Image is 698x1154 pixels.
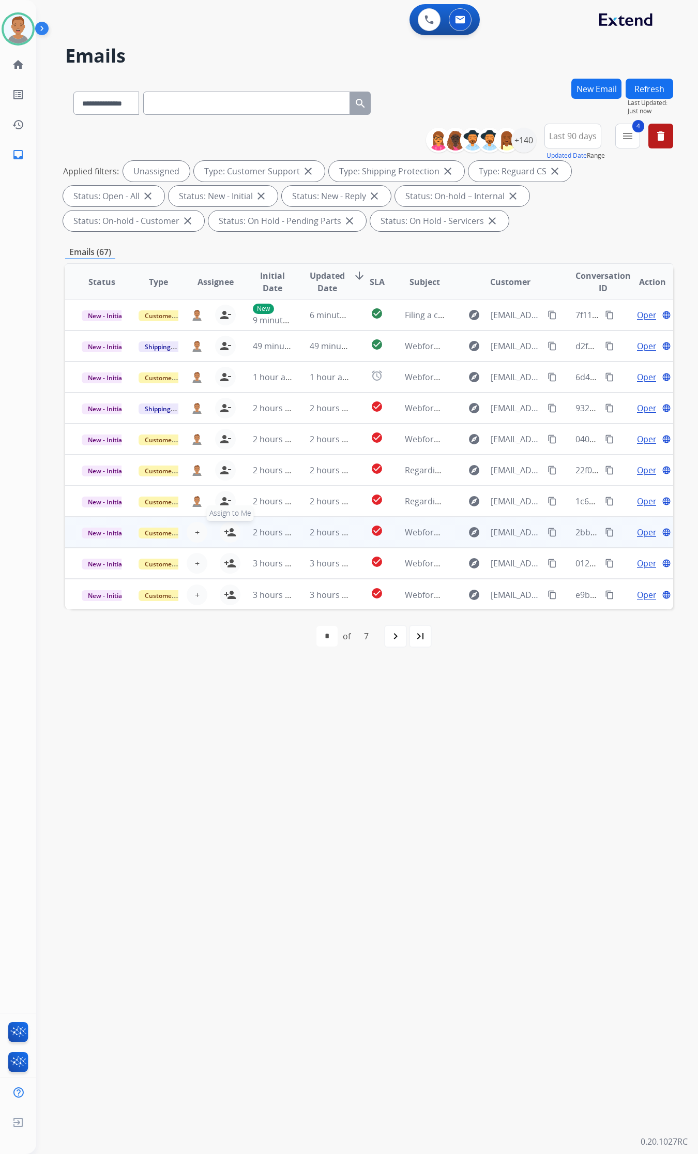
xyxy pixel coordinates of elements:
[632,120,644,132] span: 4
[370,276,385,288] span: SLA
[371,369,383,382] mat-icon: alarm
[65,246,115,259] p: Emails (67)
[662,590,671,600] mat-icon: language
[191,402,202,414] img: agent-avatar
[405,496,497,507] span: Regarding the furniture
[195,526,200,538] span: +
[12,58,24,71] mat-icon: home
[605,528,614,537] mat-icon: content_copy
[371,400,383,413] mat-icon: check_circle
[219,433,232,445] mat-icon: person_remove
[548,403,557,413] mat-icon: content_copy
[405,371,639,383] span: Webform from [EMAIL_ADDRESS][DOMAIN_NAME] on [DATE]
[548,559,557,568] mat-icon: content_copy
[310,589,356,601] span: 3 hours ago
[82,497,130,507] span: New - Initial
[616,264,673,300] th: Action
[139,497,206,507] span: Customer Support
[548,372,557,382] mat-icon: content_copy
[405,558,639,569] span: Webform from [EMAIL_ADDRESS][DOMAIN_NAME] on [DATE]
[191,371,202,383] img: agent-avatar
[82,372,130,383] span: New - Initial
[219,309,232,321] mat-icon: person_remove
[662,497,671,506] mat-icon: language
[662,310,671,320] mat-icon: language
[442,165,454,177] mat-icon: close
[82,559,130,569] span: New - Initial
[253,464,299,476] span: 2 hours ago
[219,495,232,507] mat-icon: person_remove
[198,276,234,288] span: Assignee
[468,464,480,476] mat-icon: explore
[548,590,557,600] mat-icon: content_copy
[219,340,232,352] mat-icon: person_remove
[139,528,206,538] span: Customer Support
[343,215,356,227] mat-icon: close
[343,630,351,642] div: of
[12,88,24,101] mat-icon: list_alt
[310,496,356,507] span: 2 hours ago
[491,589,542,601] span: [EMAIL_ADDRESS][DOMAIN_NAME]
[63,211,204,231] div: Status: On-hold - Customer
[187,522,207,543] button: +
[82,310,130,321] span: New - Initial
[371,556,383,568] mat-icon: check_circle
[547,152,587,160] button: Updated Date
[395,186,529,206] div: Status: On-hold – Internal
[194,161,325,182] div: Type: Customer Support
[662,403,671,413] mat-icon: language
[195,589,200,601] span: +
[139,372,206,383] span: Customer Support
[253,402,299,414] span: 2 hours ago
[63,165,119,177] p: Applied filters:
[310,340,370,352] span: 49 minutes ago
[544,124,601,148] button: Last 90 days
[637,309,658,321] span: Open
[191,309,202,321] img: agent-avatar
[329,161,464,182] div: Type: Shipping Protection
[142,190,154,202] mat-icon: close
[605,434,614,444] mat-icon: content_copy
[207,505,254,521] span: Assign to Me
[468,526,480,538] mat-icon: explore
[468,340,480,352] mat-icon: explore
[224,589,236,601] mat-icon: person_add
[405,589,639,601] span: Webform from [EMAIL_ADDRESS][DOMAIN_NAME] on [DATE]
[662,559,671,568] mat-icon: language
[208,211,366,231] div: Status: On Hold - Pending Parts
[548,341,557,351] mat-icon: content_copy
[368,190,381,202] mat-icon: close
[468,309,480,321] mat-icon: explore
[63,186,164,206] div: Status: Open - All
[549,165,561,177] mat-icon: close
[637,402,658,414] span: Open
[219,371,232,383] mat-icon: person_remove
[662,528,671,537] mat-icon: language
[662,341,671,351] mat-icon: language
[139,341,209,352] span: Shipping Protection
[253,340,313,352] span: 49 minutes ago
[191,496,202,507] img: agent-avatar
[468,557,480,569] mat-icon: explore
[405,402,639,414] span: Webform from [EMAIL_ADDRESS][DOMAIN_NAME] on [DATE]
[389,630,402,642] mat-icon: navigate_next
[491,495,542,507] span: [EMAIL_ADDRESS][DOMAIN_NAME]
[82,341,130,352] span: New - Initial
[637,464,658,476] span: Open
[662,466,671,475] mat-icon: language
[310,269,345,294] span: Updated Date
[605,341,614,351] mat-icon: content_copy
[139,590,206,601] span: Customer Support
[12,148,24,161] mat-icon: inbox
[12,118,24,131] mat-icon: history
[139,310,206,321] span: Customer Support
[371,587,383,600] mat-icon: check_circle
[490,276,530,288] span: Customer
[547,151,605,160] span: Range
[82,466,130,476] span: New - Initial
[82,528,130,538] span: New - Initial
[575,269,631,294] span: Conversation ID
[548,528,557,537] mat-icon: content_copy
[371,462,383,475] mat-icon: check_circle
[405,464,496,476] span: Regarding my furniture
